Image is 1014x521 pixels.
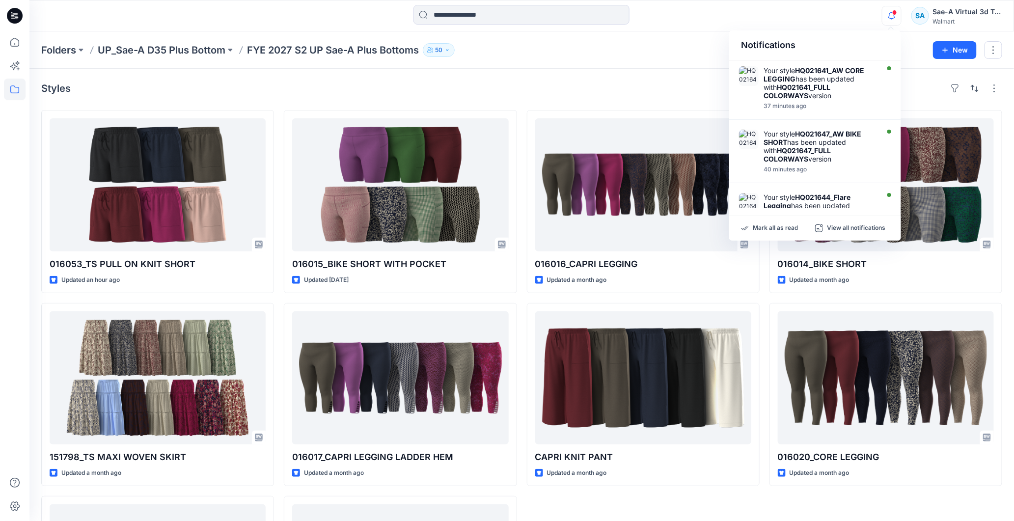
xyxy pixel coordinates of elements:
div: Sae-A Virtual 3d Team [933,6,1002,18]
a: CAPRI KNIT PANT [535,311,751,444]
a: 016016_CAPRI LEGGING [535,118,751,251]
p: 016016_CAPRI LEGGING [535,257,751,271]
a: 016017_CAPRI LEGGING LADDER HEM [292,311,508,444]
a: 016015_BIKE SHORT WITH POCKET [292,118,508,251]
p: View all notifications [827,224,885,233]
p: 016020_CORE LEGGING [778,450,994,464]
p: Updated a month ago [547,275,607,285]
a: 151798_TS MAXI WOVEN SKIRT [50,311,266,444]
div: Tuesday, August 19, 2025 02:52 [764,166,877,173]
div: SA [911,7,929,25]
a: UP_Sae-A D35 Plus Bottom [98,43,225,57]
a: 016053_TS PULL ON KNIT SHORT [50,118,266,251]
p: Updated a month ago [61,468,121,478]
img: HQ021647_FULL COLORWAYS [739,130,759,149]
img: HQ021641_FULL COLORWAYS [739,66,759,86]
div: Tuesday, August 19, 2025 02:56 [764,103,877,110]
p: Updated a month ago [790,468,850,478]
p: Mark all as read [753,224,798,233]
p: Updated a month ago [304,468,364,478]
div: Your style has been updated with version [764,130,877,163]
a: 016020_CORE LEGGING [778,311,994,444]
button: New [933,41,977,59]
h4: Styles [41,82,71,94]
p: Updated an hour ago [61,275,120,285]
div: Your style has been updated with version [764,66,877,100]
strong: HQ021647_AW BIKE SHORT [764,130,861,146]
p: CAPRI KNIT PANT [535,450,751,464]
p: Updated a month ago [547,468,607,478]
p: 50 [435,45,442,55]
p: 016017_CAPRI LEGGING LADDER HEM [292,450,508,464]
p: Updated a month ago [790,275,850,285]
div: Walmart [933,18,1002,25]
button: 50 [423,43,455,57]
strong: HQ021641_FULL COLORWAYS [764,83,830,100]
div: Notifications [729,30,901,60]
p: 151798_TS MAXI WOVEN SKIRT [50,450,266,464]
p: 016053_TS PULL ON KNIT SHORT [50,257,266,271]
p: 016015_BIKE SHORT WITH POCKET [292,257,508,271]
p: Updated [DATE] [304,275,349,285]
p: FYE 2027 S2 UP Sae-A Plus Bottoms [247,43,419,57]
a: Folders [41,43,76,57]
strong: HQ021644_Flare Legging [764,193,850,210]
p: 016014_BIKE SHORT [778,257,994,271]
img: HQ021644_Colors [739,193,759,213]
div: Your style has been updated with version [764,193,877,218]
strong: HQ021647_FULL COLORWAYS [764,146,831,163]
strong: HQ021641_AW CORE LEGGING [764,66,864,83]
